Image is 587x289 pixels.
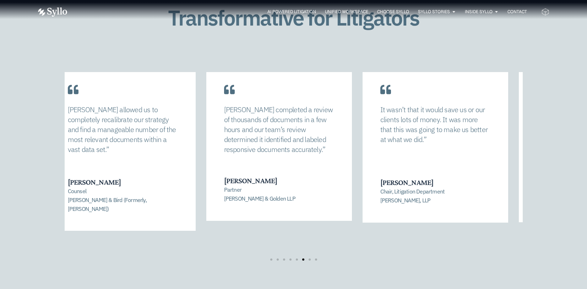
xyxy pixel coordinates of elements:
p: It wasn’t that it would save us or our clients lots of money. It was more that this was going to ... [380,105,490,144]
a: Syllo Stories [418,9,450,15]
h1: Transformative for Litigators [144,6,443,29]
div: 6 / 8 [50,72,196,241]
span: Go to slide 1 [270,258,272,261]
h3: [PERSON_NAME] [68,178,178,187]
span: Go to slide 3 [283,258,285,261]
a: Unified Workspace [325,9,368,15]
div: 8 / 8 [363,72,508,241]
span: Go to slide 4 [289,258,292,261]
div: Menu Toggle [81,9,527,15]
span: Go to slide 8 [315,258,317,261]
p: Partner [PERSON_NAME] & Golden LLP [224,185,333,203]
a: Contact [507,9,527,15]
p: [PERSON_NAME] allowed us to completely recalibrate our strategy and find a manageable number of t... [68,105,178,154]
div: 7 / 8 [206,72,352,241]
div: Carousel [65,72,523,261]
nav: Menu [81,9,527,15]
a: Inside Syllo [465,9,493,15]
p: Counsel [PERSON_NAME] & Bird (Formerly, [PERSON_NAME]) [68,187,178,213]
h3: [PERSON_NAME] [380,178,490,187]
img: Vector [38,7,67,17]
p: [PERSON_NAME] completed a review of thousands of documents in a few hours and our team’s review d... [224,105,334,154]
a: AI Powered Litigation [267,9,316,15]
h3: [PERSON_NAME] [224,176,333,185]
p: Chair, Litigation Department [PERSON_NAME], LLP [380,187,490,205]
span: Go to slide 6 [302,258,304,261]
span: Go to slide 5 [296,258,298,261]
span: Go to slide 2 [277,258,279,261]
a: Choose Syllo [377,9,409,15]
span: Go to slide 7 [309,258,311,261]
